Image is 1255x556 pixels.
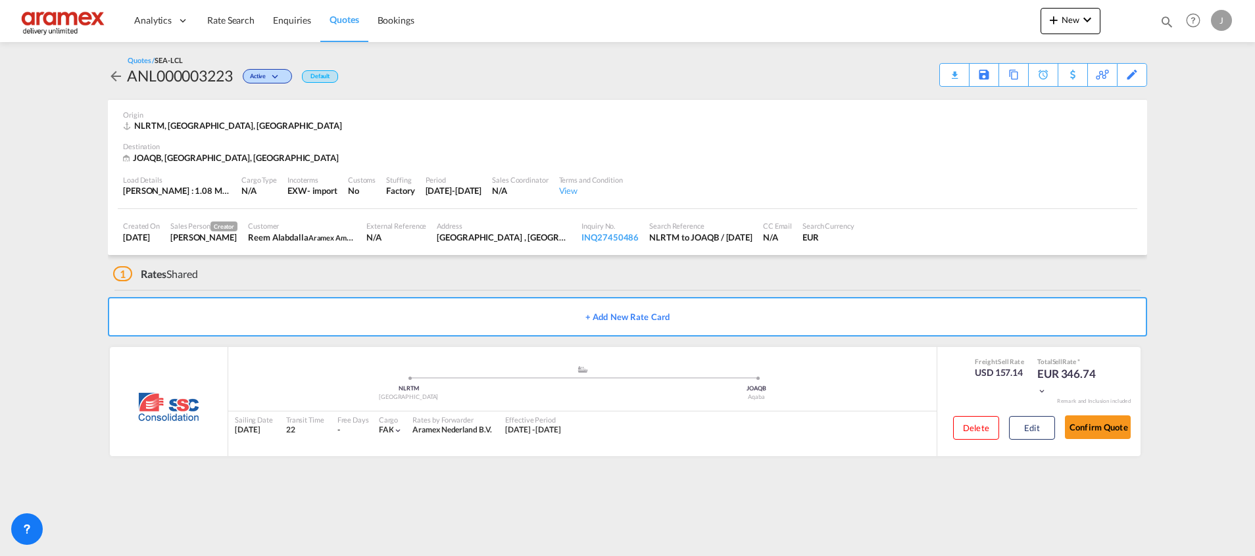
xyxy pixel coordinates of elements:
[123,221,160,231] div: Created On
[1041,8,1100,34] button: icon-plus 400-fgNewicon-chevron-down
[113,266,132,281] span: 1
[437,231,571,243] div: Amman , Jordan
[348,175,376,185] div: Customs
[1182,9,1211,33] div: Help
[1037,386,1046,396] md-icon: icon-chevron-down
[1076,358,1080,365] span: Subject to Remarks
[308,232,360,243] span: Aramex Amman
[802,231,854,243] div: EUR
[1211,10,1232,31] div: J
[975,366,1024,379] div: USD 157.14
[248,221,356,231] div: Customer
[412,425,492,434] span: Aramex Nederland B.V.
[123,110,1132,120] div: Origin
[975,357,1024,366] div: Freight Rate
[1160,14,1174,29] md-icon: icon-magnify
[583,384,931,393] div: JOAQB
[1160,14,1174,34] div: icon-magnify
[426,175,482,185] div: Period
[210,221,237,231] span: Creator
[127,65,233,86] div: ANL000003223
[20,6,109,35] img: dca169e0c7e311edbe1137055cab269e.png
[123,175,231,185] div: Load Details
[412,415,492,425] div: Rates by Forwarder
[998,358,1009,365] span: Sell
[273,14,311,26] span: Enquiries
[366,221,426,231] div: External Reference
[366,231,426,243] div: N/A
[492,175,548,185] div: Sales Coordinator
[386,175,414,185] div: Stuffing
[170,221,237,231] div: Sales Person
[505,425,561,434] span: [DATE] - [DATE]
[241,175,277,185] div: Cargo Type
[559,185,623,197] div: View
[243,69,292,83] div: Change Status Here
[134,120,342,131] span: NLRTM, [GEOGRAPHIC_DATA], [GEOGRAPHIC_DATA]
[128,55,183,65] div: Quotes /SEA-LCL
[235,393,583,402] div: [GEOGRAPHIC_DATA]
[287,175,337,185] div: Incoterms
[1047,398,1141,405] div: Remark and Inclusion included
[286,415,324,425] div: Transit Time
[1182,9,1204,32] span: Help
[302,70,338,83] div: Default
[235,425,273,436] div: [DATE]
[170,231,237,243] div: Janice Camporaso
[1052,358,1063,365] span: Sell
[379,425,394,434] span: FAK
[330,14,358,25] span: Quotes
[233,65,295,86] div: Change Status Here
[348,185,376,197] div: No
[113,267,198,281] div: Shared
[241,185,277,197] div: N/A
[123,120,345,131] div: NLRTM, Port of Rotterdam, Europe
[1046,14,1095,25] span: New
[134,14,172,27] span: Analytics
[269,74,285,81] md-icon: icon-chevron-down
[123,152,342,164] div: JOAQB, Aqaba, Asia
[1079,12,1095,28] md-icon: icon-chevron-down
[123,231,160,243] div: 5 Oct 2025
[492,185,548,197] div: N/A
[155,56,182,64] span: SEA-LCL
[763,231,792,243] div: N/A
[947,66,962,76] md-icon: icon-download
[379,415,403,425] div: Cargo
[412,425,492,436] div: Aramex Nederland B.V.
[1065,415,1131,439] button: Confirm Quote
[248,231,356,243] div: Reem Alabdalla
[505,415,561,425] div: Effective Period
[505,425,561,436] div: 05 Oct 2025 - 31 Oct 2025
[649,221,752,231] div: Search Reference
[763,221,792,231] div: CC Email
[337,415,369,425] div: Free Days
[123,185,231,197] div: [PERSON_NAME] : 1.08 MT | Volumetric Wt : 1.62 CBM | Chargeable Wt : 1.62 W/M
[575,366,591,373] md-icon: assets/icons/custom/ship-fill.svg
[287,185,307,197] div: EXW
[437,221,571,231] div: Address
[970,64,998,86] div: Save As Template
[108,68,124,84] md-icon: icon-arrow-left
[953,416,999,440] button: Delete
[378,14,414,26] span: Bookings
[386,185,414,197] div: Factory Stuffing
[802,221,854,231] div: Search Currency
[1009,416,1055,440] button: Edit
[1037,366,1103,398] div: EUR 346.74
[235,415,273,425] div: Sailing Date
[108,297,1147,336] button: + Add New Rate Card
[559,175,623,185] div: Terms and Condition
[123,141,1132,151] div: Destination
[581,231,639,243] div: INQ27450486
[286,425,324,436] div: 22
[649,231,752,243] div: NLRTM to JOAQB / 26 Apr 2024
[121,390,216,423] img: SSC
[1046,12,1062,28] md-icon: icon-plus 400-fg
[583,393,931,402] div: Aqaba
[426,185,482,197] div: 31 Oct 2025
[337,425,340,436] div: -
[393,426,403,435] md-icon: icon-chevron-down
[1037,357,1103,366] div: Total Rate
